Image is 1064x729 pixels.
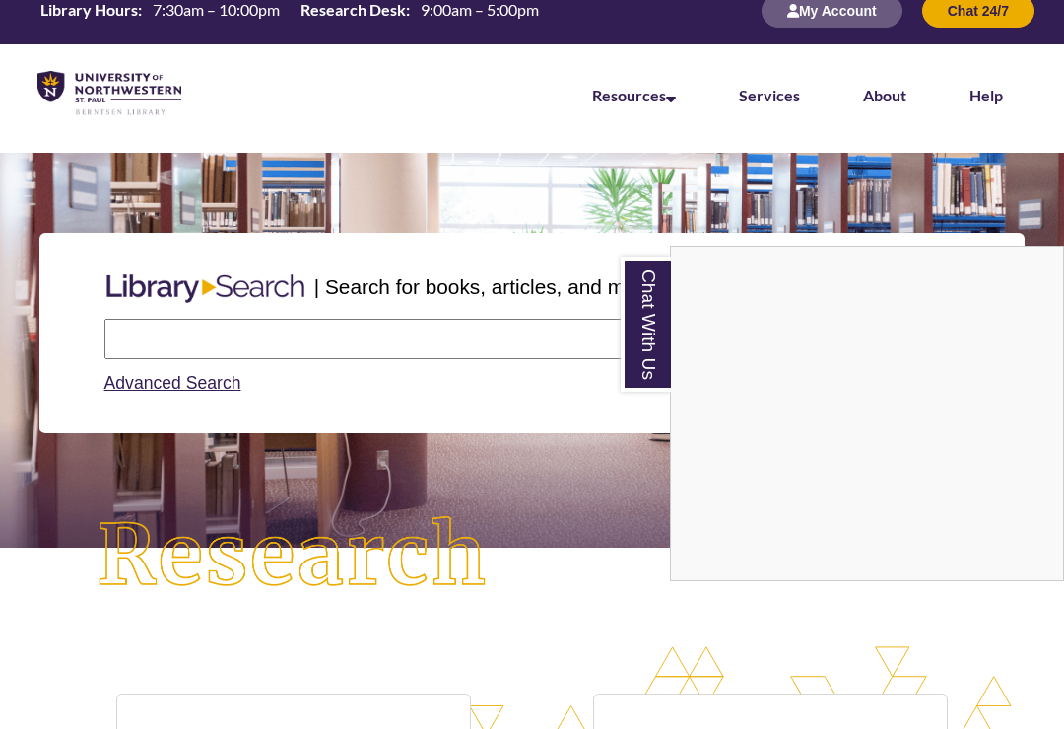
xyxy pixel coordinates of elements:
[671,247,1063,580] iframe: Chat Widget
[739,86,800,104] a: Services
[37,71,181,116] img: UNWSP Library Logo
[592,86,676,104] a: Resources
[863,86,906,104] a: About
[969,86,1003,104] a: Help
[670,246,1064,581] div: Chat With Us
[621,257,671,392] a: Chat With Us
